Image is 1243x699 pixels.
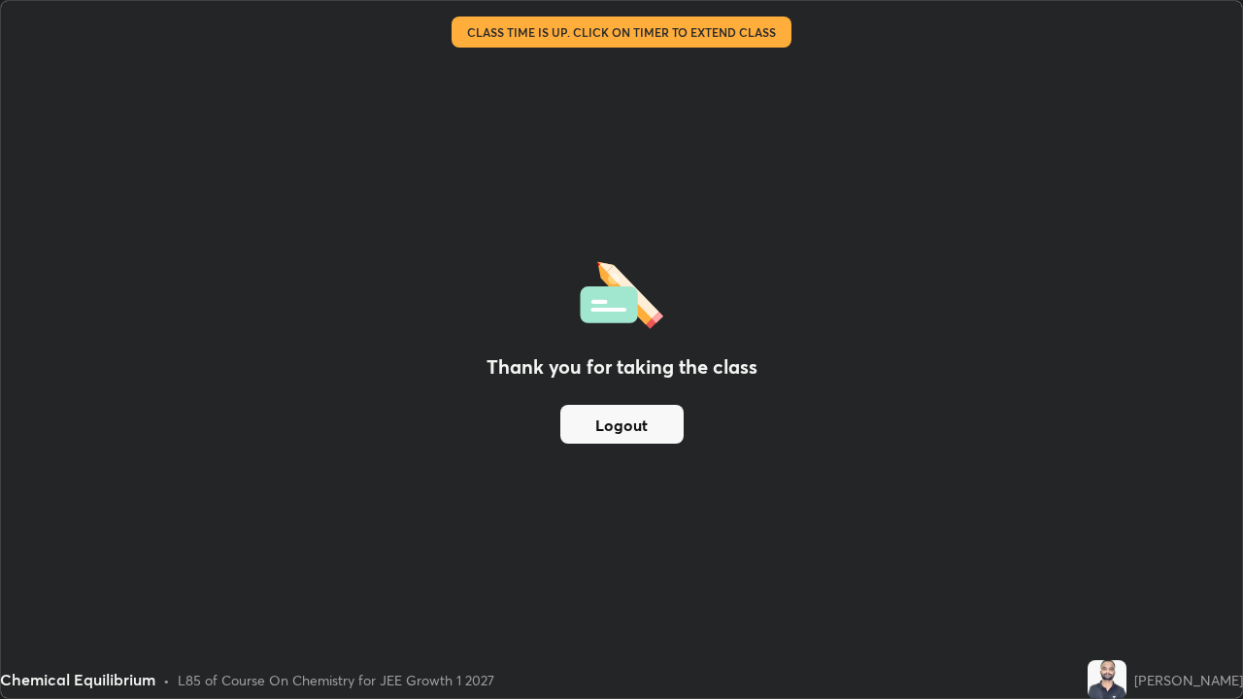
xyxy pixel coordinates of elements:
button: Logout [560,405,684,444]
h2: Thank you for taking the class [487,352,757,382]
div: [PERSON_NAME] [1134,670,1243,690]
img: offlineFeedback.1438e8b3.svg [580,255,663,329]
div: L85 of Course On Chemistry for JEE Growth 1 2027 [178,670,494,690]
div: • [163,670,170,690]
img: be6de2d73fb94b1c9be2f2192f474e4d.jpg [1088,660,1126,699]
